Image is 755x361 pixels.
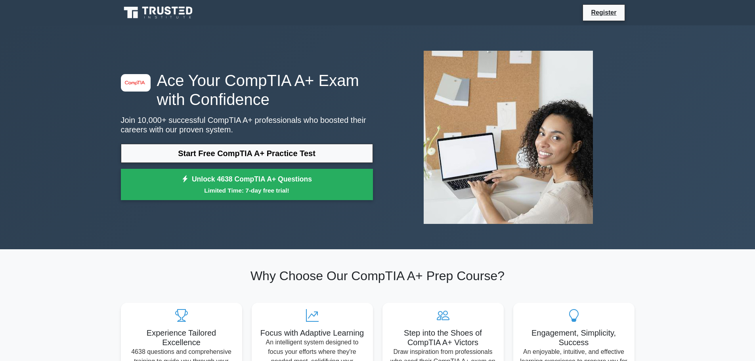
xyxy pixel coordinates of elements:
[121,71,373,109] h1: Ace Your CompTIA A+ Exam with Confidence
[586,8,621,17] a: Register
[389,328,497,347] h5: Step into the Shoes of CompTIA A+ Victors
[121,115,373,134] p: Join 10,000+ successful CompTIA A+ professionals who boosted their careers with our proven system.
[121,144,373,163] a: Start Free CompTIA A+ Practice Test
[127,328,236,347] h5: Experience Tailored Excellence
[520,328,628,347] h5: Engagement, Simplicity, Success
[258,328,367,338] h5: Focus with Adaptive Learning
[121,169,373,201] a: Unlock 4638 CompTIA A+ QuestionsLimited Time: 7-day free trial!
[121,268,635,283] h2: Why Choose Our CompTIA A+ Prep Course?
[131,186,363,195] small: Limited Time: 7-day free trial!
